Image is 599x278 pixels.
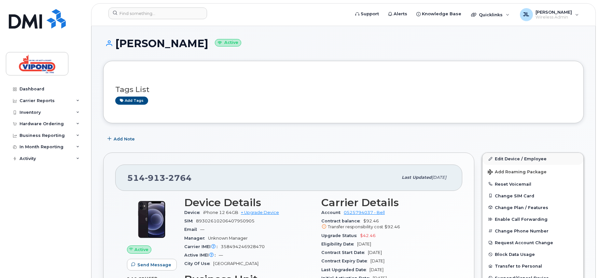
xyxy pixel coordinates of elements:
[103,133,140,145] button: Add Note
[482,190,583,202] button: Change SIM Card
[482,237,583,248] button: Request Account Change
[432,175,446,180] span: [DATE]
[184,236,208,241] span: Manager
[221,244,265,249] span: 358494246928470
[482,202,583,213] button: Change Plan / Features
[482,213,583,225] button: Enable Call Forwarding
[196,218,255,223] span: 89302610206407950905
[184,218,196,223] span: SIM
[360,233,376,238] span: $42.46
[328,224,383,229] span: Transfer responsibility cost
[127,173,192,183] span: 514
[132,200,171,239] img: iPhone_12.jpg
[241,210,279,215] a: + Upgrade Device
[488,169,547,176] span: Add Roaming Package
[321,242,357,246] span: Eligibility Date
[482,178,583,190] button: Reset Voicemail
[115,86,572,94] h3: Tags List
[495,205,548,210] span: Change Plan / Features
[321,258,370,263] span: Contract Expiry Date
[184,210,203,215] span: Device
[114,136,135,142] span: Add Note
[482,153,583,165] a: Edit Device / Employee
[321,250,368,255] span: Contract Start Date
[321,197,451,208] h3: Carrier Details
[219,253,223,258] span: —
[215,39,241,46] small: Active
[184,197,313,208] h3: Device Details
[370,258,384,263] span: [DATE]
[184,253,219,258] span: Active IMEI
[482,165,583,178] button: Add Roaming Package
[482,248,583,260] button: Block Data Usage
[134,246,148,253] span: Active
[200,227,204,232] span: —
[184,261,213,266] span: City Of Use
[321,233,360,238] span: Upgrade Status
[384,224,400,229] span: $92.46
[321,210,344,215] span: Account
[482,260,583,272] button: Transfer to Personal
[184,227,200,232] span: Email
[321,267,369,272] span: Last Upgraded Date
[369,267,383,272] span: [DATE]
[495,217,548,222] span: Enable Call Forwarding
[184,244,221,249] span: Carrier IMEI
[165,173,192,183] span: 2764
[321,218,363,223] span: Contract balance
[115,97,148,105] a: Add tags
[208,236,248,241] span: Unknown Manager
[357,242,371,246] span: [DATE]
[321,218,451,230] span: $92.46
[482,225,583,237] button: Change Phone Number
[344,210,385,215] a: 0525794037 - Bell
[368,250,382,255] span: [DATE]
[127,259,177,271] button: Send Message
[402,175,432,180] span: Last updated
[213,261,258,266] span: [GEOGRAPHIC_DATA]
[137,262,171,268] span: Send Message
[103,38,584,49] h1: [PERSON_NAME]
[145,173,165,183] span: 913
[203,210,238,215] span: iPhone 12 64GB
